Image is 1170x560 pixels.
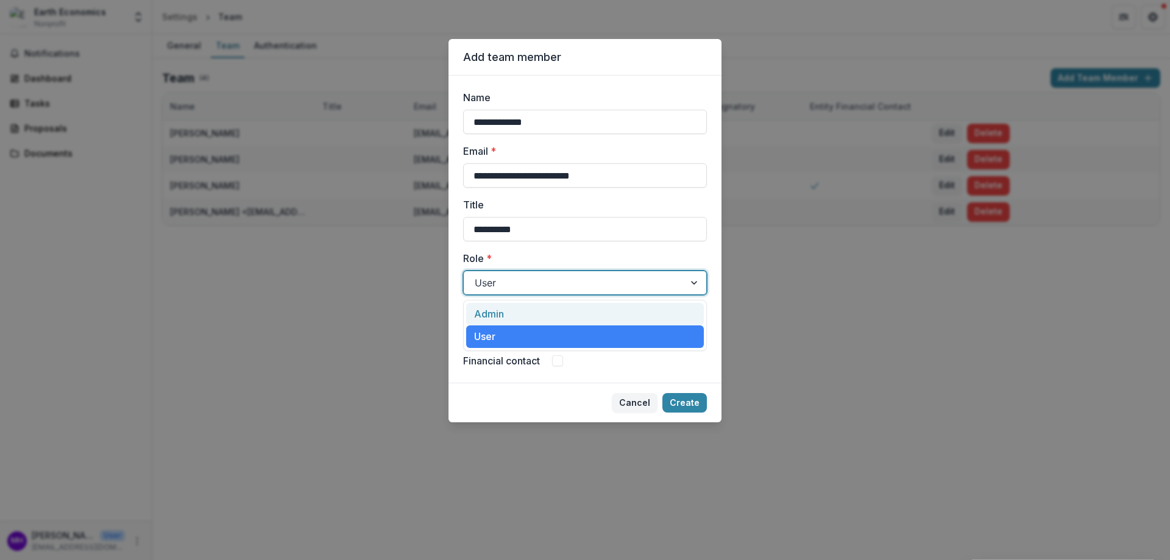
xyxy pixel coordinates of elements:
[448,39,721,76] header: Add team member
[662,393,707,413] button: Create
[466,325,704,348] div: User
[463,90,700,105] label: Name
[463,353,540,368] label: Financial contact
[466,303,704,325] div: Admin
[463,197,700,212] label: Title
[463,251,700,266] label: Role
[463,144,700,158] label: Email
[612,393,658,413] button: Cancel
